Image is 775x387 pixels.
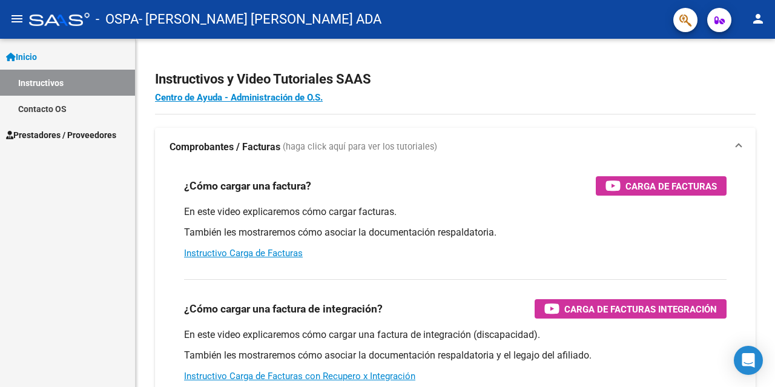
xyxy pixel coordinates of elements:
[6,128,116,142] span: Prestadores / Proveedores
[96,6,139,33] span: - OSPA
[184,349,727,362] p: También les mostraremos cómo asociar la documentación respaldatoria y el legajo del afiliado.
[155,128,756,167] mat-expansion-panel-header: Comprobantes / Facturas (haga click aquí para ver los tutoriales)
[10,12,24,26] mat-icon: menu
[184,248,303,259] a: Instructivo Carga de Facturas
[283,141,437,154] span: (haga click aquí para ver los tutoriales)
[184,226,727,239] p: También les mostraremos cómo asociar la documentación respaldatoria.
[184,328,727,342] p: En este video explicaremos cómo cargar una factura de integración (discapacidad).
[751,12,765,26] mat-icon: person
[155,68,756,91] h2: Instructivos y Video Tutoriales SAAS
[184,205,727,219] p: En este video explicaremos cómo cargar facturas.
[734,346,763,375] div: Open Intercom Messenger
[170,141,280,154] strong: Comprobantes / Facturas
[155,92,323,103] a: Centro de Ayuda - Administración de O.S.
[184,300,383,317] h3: ¿Cómo cargar una factura de integración?
[625,179,717,194] span: Carga de Facturas
[564,302,717,317] span: Carga de Facturas Integración
[596,176,727,196] button: Carga de Facturas
[184,371,415,382] a: Instructivo Carga de Facturas con Recupero x Integración
[6,50,37,64] span: Inicio
[535,299,727,319] button: Carga de Facturas Integración
[139,6,381,33] span: - [PERSON_NAME] [PERSON_NAME] ADA
[184,177,311,194] h3: ¿Cómo cargar una factura?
